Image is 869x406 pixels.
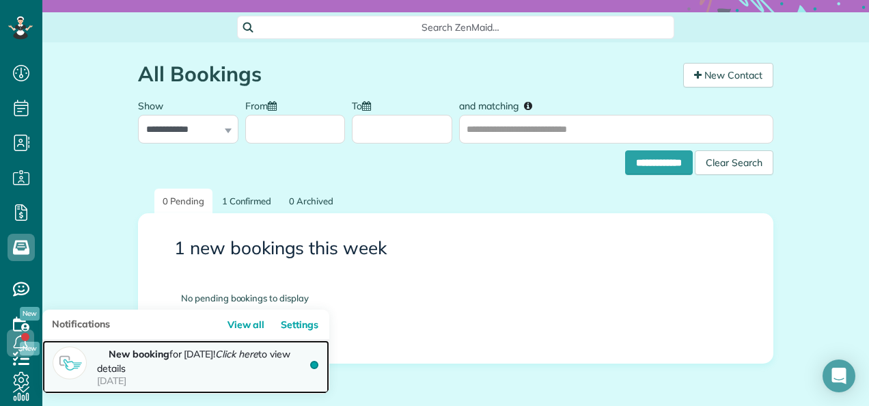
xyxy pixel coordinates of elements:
a: New bookingfor [DATE]!Click hereto view details[DATE] [42,340,329,394]
h3: Notifications [42,310,157,339]
strong: New booking [109,348,169,360]
time: [DATE] [97,375,316,387]
label: To [352,92,378,118]
a: 0 Archived [281,189,342,214]
p: for [DATE]! to view details [97,347,319,387]
a: 0 Pending [154,189,212,214]
h1: All Bookings [138,63,673,85]
img: new_booking-6a8af1870cdd45507f6d77ebc86f5d0a853ee7754478b590b929243bb8ac3c8d.png [53,347,87,379]
a: New Contact [683,63,773,87]
a: View all [225,310,276,340]
em: Click here [215,348,258,360]
label: From [245,92,284,118]
a: Settings [278,310,329,340]
h3: 1 new bookings this week [174,239,737,258]
div: Open Intercom Messenger [823,360,855,392]
span: New [20,307,40,321]
label: and matching [459,92,542,118]
a: 1 Confirmed [214,189,280,214]
a: Clear Search [695,153,773,164]
div: No pending bookings to display [161,271,751,325]
div: Clear Search [695,150,773,175]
